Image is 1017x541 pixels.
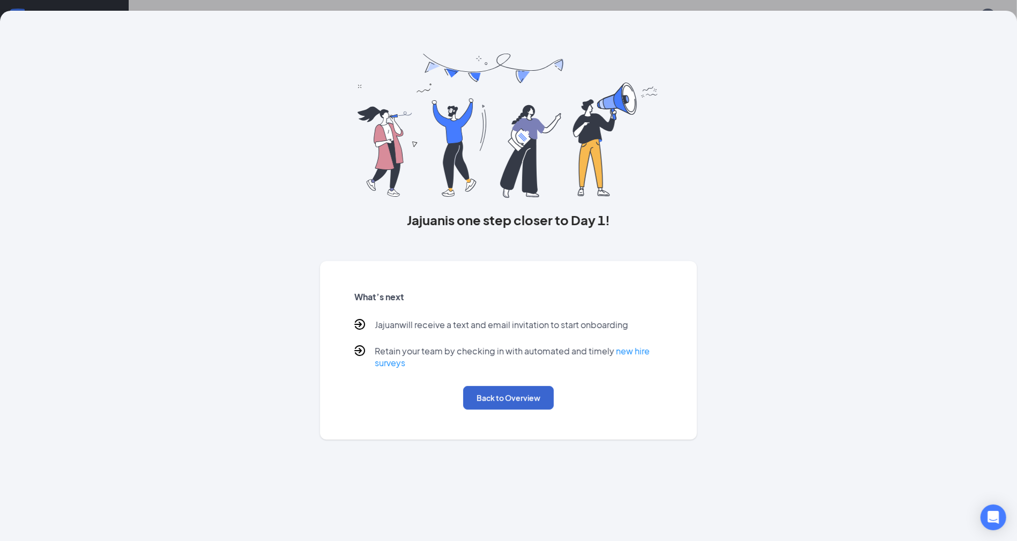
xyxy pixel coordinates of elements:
button: Back to Overview [463,386,554,410]
img: you are all set [358,54,659,198]
p: Retain your team by checking in with automated and timely [375,345,663,369]
div: Open Intercom Messenger [981,505,1006,530]
h3: Jajuan is one step closer to Day 1! [320,211,697,229]
a: new hire surveys [375,345,650,368]
h5: What’s next [354,291,663,303]
p: Jajuan will receive a text and email invitation to start onboarding [375,319,628,332]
